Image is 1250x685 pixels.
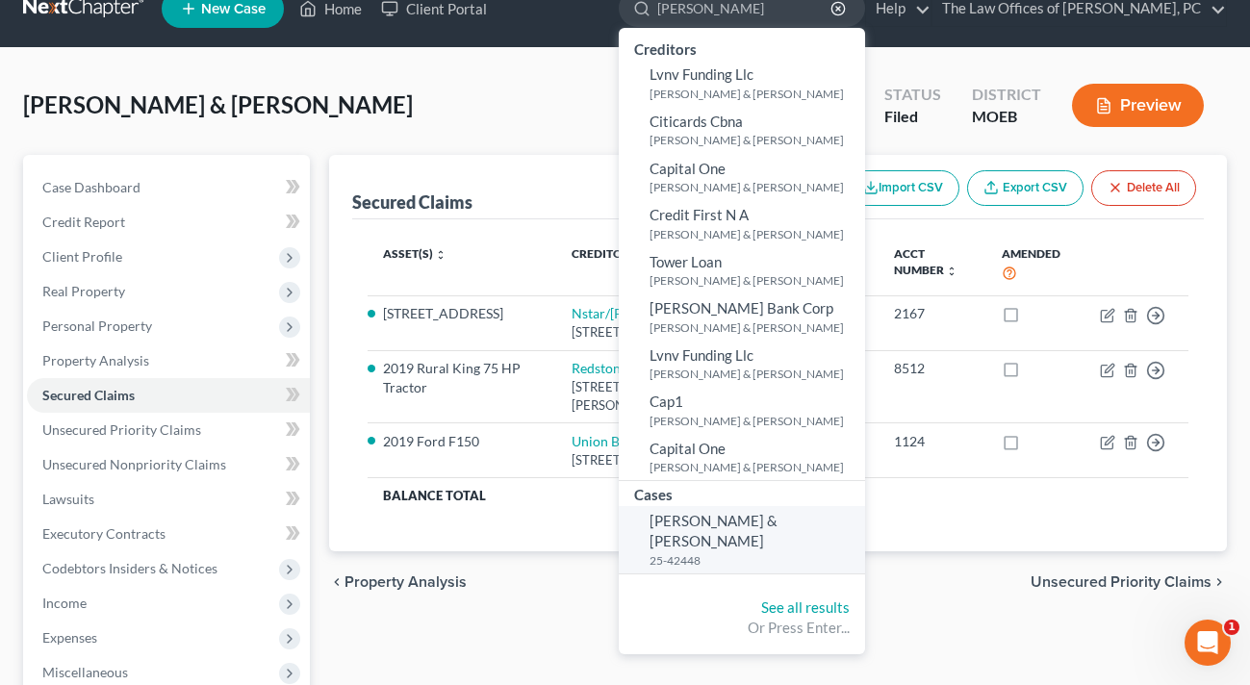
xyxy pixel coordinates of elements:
[344,574,467,590] span: Property Analysis
[201,2,266,16] span: New Case
[42,629,97,646] span: Expenses
[572,305,717,321] a: Nstar/[PERSON_NAME]
[650,512,778,549] span: [PERSON_NAME] & [PERSON_NAME]
[894,304,971,323] div: 2167
[383,304,541,323] li: [STREET_ADDRESS]
[619,341,865,388] a: Lvnv Funding Llc[PERSON_NAME] & [PERSON_NAME]
[383,432,541,451] li: 2019 Ford F150
[368,478,773,513] th: Balance Total
[572,246,644,261] a: Creditor unfold_more
[650,346,753,364] span: Lvnv Funding Llc
[894,359,971,378] div: 8512
[619,506,865,573] a: [PERSON_NAME] & [PERSON_NAME]25-42448
[650,65,753,83] span: Lvnv Funding Llc
[884,84,941,106] div: Status
[650,459,860,475] small: [PERSON_NAME] & [PERSON_NAME]
[619,200,865,247] a: Credit First N A[PERSON_NAME] & [PERSON_NAME]
[27,205,310,240] a: Credit Report
[352,190,472,214] div: Secured Claims
[27,170,310,205] a: Case Dashboard
[1031,574,1212,590] span: Unsecured Priority Claims
[1224,620,1239,635] span: 1
[23,90,413,118] span: [PERSON_NAME] & [PERSON_NAME]
[1212,574,1227,590] i: chevron_right
[650,179,860,195] small: [PERSON_NAME] & [PERSON_NAME]
[619,387,865,434] a: Cap1[PERSON_NAME] & [PERSON_NAME]
[42,387,135,403] span: Secured Claims
[42,491,94,507] span: Lawsuits
[1185,620,1231,666] iframe: Intercom live chat
[619,60,865,107] a: Lvnv Funding Llc[PERSON_NAME] & [PERSON_NAME]
[27,378,310,413] a: Secured Claims
[986,235,1084,295] th: Amended
[946,266,957,277] i: unfold_more
[650,206,749,223] span: Credit First N A
[435,249,446,261] i: unfold_more
[619,247,865,294] a: Tower Loan[PERSON_NAME] & [PERSON_NAME]
[650,299,833,317] span: [PERSON_NAME] Bank Corp
[1031,574,1227,590] button: Unsecured Priority Claims chevron_right
[619,154,865,201] a: Capital One[PERSON_NAME] & [PERSON_NAME]
[847,170,959,206] button: Import CSV
[42,283,125,299] span: Real Property
[884,106,941,128] div: Filed
[42,595,87,611] span: Income
[619,293,865,341] a: [PERSON_NAME] Bank Corp[PERSON_NAME] & [PERSON_NAME]
[572,378,757,414] div: [STREET_ADDRESS][PERSON_NAME]
[42,664,128,680] span: Miscellaneous
[650,272,860,289] small: [PERSON_NAME] & [PERSON_NAME]
[650,226,860,242] small: [PERSON_NAME] & [PERSON_NAME]
[650,319,860,336] small: [PERSON_NAME] & [PERSON_NAME]
[972,106,1041,128] div: MOEB
[761,598,850,616] a: See all results
[650,552,860,569] small: 25-42448
[329,574,344,590] i: chevron_left
[27,413,310,447] a: Unsecured Priority Claims
[972,84,1041,106] div: District
[650,113,743,130] span: Citicards Cbna
[650,413,860,429] small: [PERSON_NAME] & [PERSON_NAME]
[1072,84,1204,127] button: Preview
[42,525,166,542] span: Executory Contracts
[27,517,310,551] a: Executory Contracts
[650,253,722,270] span: Tower Loan
[650,132,860,148] small: [PERSON_NAME] & [PERSON_NAME]
[572,433,637,449] a: Union B&T
[383,246,446,261] a: Asset(s) unfold_more
[572,360,652,376] a: Redstone Fcu
[967,170,1084,206] a: Export CSV
[650,160,726,177] span: Capital One
[572,451,757,469] div: [STREET_ADDRESS]
[42,560,217,576] span: Codebtors Insiders & Notices
[650,440,726,457] span: Capital One
[42,352,149,368] span: Property Analysis
[619,107,865,154] a: Citicards Cbna[PERSON_NAME] & [PERSON_NAME]
[650,393,683,410] span: Cap1
[650,366,860,382] small: [PERSON_NAME] & [PERSON_NAME]
[27,482,310,517] a: Lawsuits
[650,86,860,102] small: [PERSON_NAME] & [PERSON_NAME]
[383,359,541,397] li: 2019 Rural King 75 HP Tractor
[42,421,201,438] span: Unsecured Priority Claims
[619,481,865,505] div: Cases
[1091,170,1196,206] button: Delete All
[42,214,125,230] span: Credit Report
[619,36,865,60] div: Creditors
[572,323,757,342] div: [STREET_ADDRESS]
[894,432,971,451] div: 1124
[329,574,467,590] button: chevron_left Property Analysis
[634,618,850,638] div: Or Press Enter...
[42,179,140,195] span: Case Dashboard
[27,447,310,482] a: Unsecured Nonpriority Claims
[894,246,957,277] a: Acct Number unfold_more
[42,456,226,472] span: Unsecured Nonpriority Claims
[42,317,152,334] span: Personal Property
[619,434,865,481] a: Capital One[PERSON_NAME] & [PERSON_NAME]
[42,248,122,265] span: Client Profile
[27,343,310,378] a: Property Analysis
